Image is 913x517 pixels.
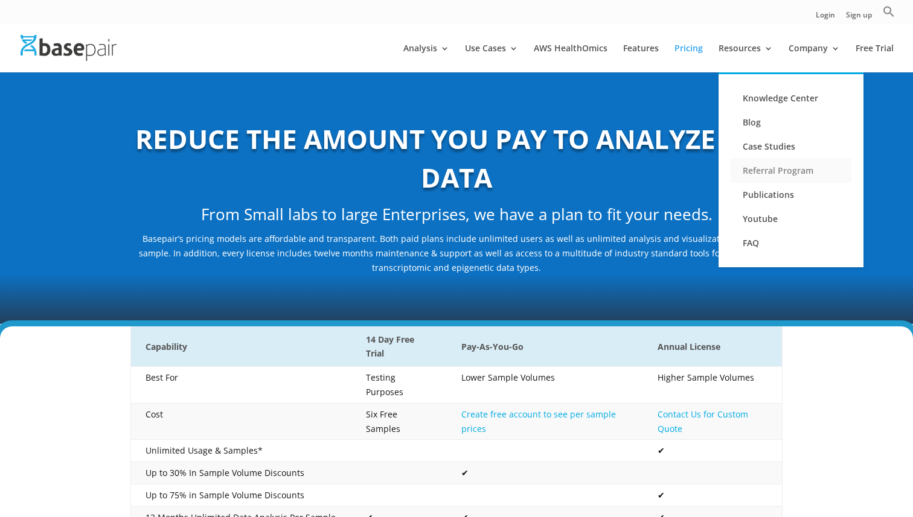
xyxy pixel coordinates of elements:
td: Best For [131,367,352,404]
a: Contact Us for Custom Quote [658,408,748,434]
img: Basepair [21,35,117,61]
a: Youtube [731,207,851,231]
td: Lower Sample Volumes [447,367,643,404]
a: Use Cases [465,44,518,72]
a: Search Icon Link [883,5,895,24]
iframe: Drift Widget Chat Controller [853,457,899,503]
th: Capability [131,326,352,367]
a: Resources [719,44,773,72]
a: Create free account to see per sample prices [461,408,616,434]
a: Case Studies [731,135,851,159]
a: FAQ [731,231,851,255]
th: Annual License [643,326,782,367]
a: Company [789,44,840,72]
td: ✔ [643,484,782,507]
a: Pricing [674,44,703,72]
td: Unlimited Usage & Samples* [131,440,352,462]
td: Higher Sample Volumes [643,367,782,404]
b: REDUCE THE AMOUNT YOU PAY TO ANALYZE NGS DATA [135,121,778,195]
td: Six Free Samples [351,403,447,440]
td: Up to 30% In Sample Volume Discounts [131,462,352,484]
a: Login [816,11,835,24]
td: Cost [131,403,352,440]
td: Up to 75% in Sample Volume Discounts [131,484,352,507]
a: Sign up [846,11,872,24]
td: Testing Purposes [351,367,447,404]
td: ✔ [447,462,643,484]
th: Pay-As-You-Go [447,326,643,367]
a: Knowledge Center [731,86,851,110]
a: Blog [731,110,851,135]
th: 14 Day Free Trial [351,326,447,367]
svg: Search [883,5,895,17]
a: Free Trial [856,44,894,72]
a: Publications [731,183,851,207]
span: Basepair’s pricing models are affordable and transparent. Both paid plans include unlimited users... [139,233,775,273]
td: ✔ [643,440,782,462]
a: AWS HealthOmics [534,44,607,72]
h2: From Small labs to large Enterprises, we have a plan to fit your needs. [130,203,783,232]
a: Features [623,44,659,72]
a: Referral Program [731,159,851,183]
a: Analysis [403,44,449,72]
